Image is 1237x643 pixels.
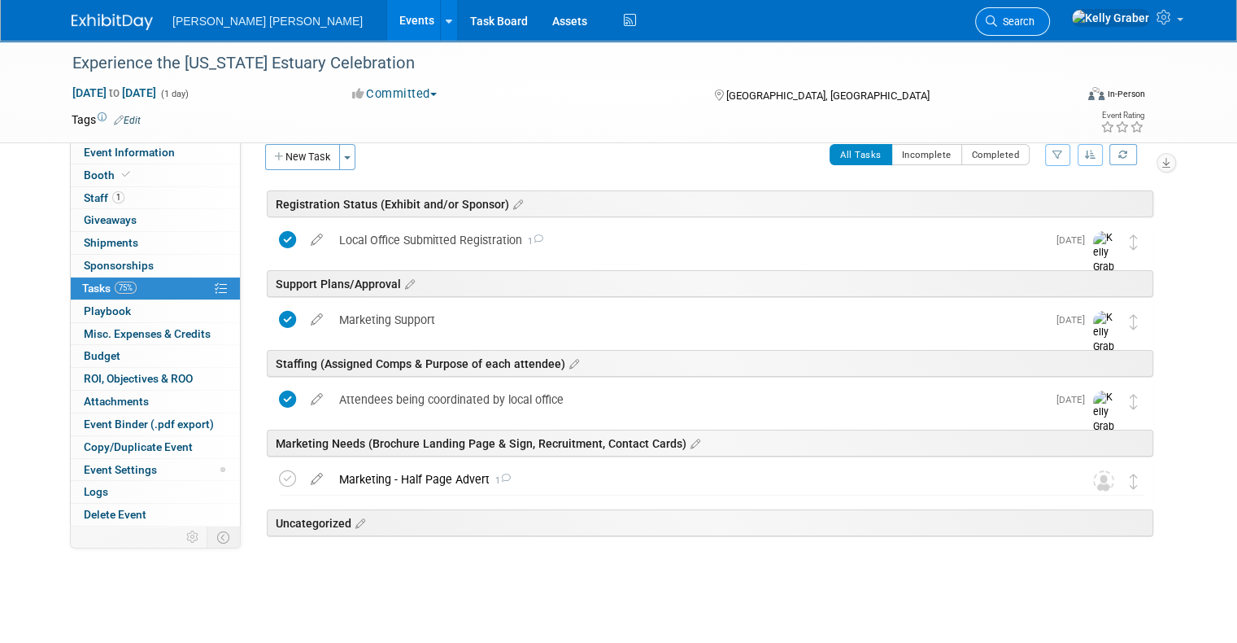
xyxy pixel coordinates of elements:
i: Move task [1130,394,1138,409]
a: Budget [71,345,240,367]
div: In-Person [1107,88,1145,100]
a: Logs [71,481,240,503]
a: Staff1 [71,187,240,209]
a: Edit sections [401,275,415,291]
span: (1 day) [159,89,189,99]
span: Tasks [82,282,137,295]
i: Move task [1130,314,1138,330]
td: Tags [72,112,141,128]
button: Incomplete [891,144,962,165]
td: Toggle Event Tabs [207,527,241,548]
a: Event Settings [71,459,240,481]
span: 1 [112,191,124,203]
span: 75% [115,282,137,294]
img: Kelly Graber [1071,9,1150,27]
div: Attendees being coordinated by local office [331,386,1047,413]
img: Kelly Graber [1093,311,1117,369]
span: Booth [84,168,133,182]
div: Marketing Support [331,306,1047,334]
a: Delete Event [71,504,240,526]
a: Giveaways [71,209,240,231]
span: Event Binder (.pdf export) [84,418,214,431]
a: Copy/Duplicate Event [71,436,240,458]
span: [DATE] [DATE] [72,85,157,100]
a: edit [303,392,331,407]
div: Staffing (Assigned Comps & Purpose of each attendee) [267,350,1153,377]
a: Playbook [71,300,240,322]
span: Logs [84,485,108,498]
a: Tasks75% [71,278,240,300]
div: Event Rating [1100,112,1144,120]
div: Local Office Submitted Registration [331,226,1047,254]
span: 1 [490,475,511,486]
a: Edit sections [565,355,579,371]
span: ROI, Objectives & ROO [84,372,193,385]
span: Playbook [84,304,131,317]
div: Support Plans/Approval [267,270,1153,297]
a: Misc. Expenses & Credits [71,323,240,345]
span: Event Information [84,146,175,159]
a: ROI, Objectives & ROO [71,368,240,390]
a: Edit sections [509,195,523,212]
a: Edit [114,115,141,126]
i: Move task [1130,234,1138,250]
span: Attachments [84,395,149,408]
i: Move task [1130,474,1138,489]
span: [DATE] [1056,314,1093,326]
span: [GEOGRAPHIC_DATA], [GEOGRAPHIC_DATA] [726,90,930,102]
a: edit [303,313,331,327]
span: Copy/Duplicate Event [84,440,193,453]
span: [DATE] [1056,394,1093,405]
a: Event Information [71,142,240,164]
span: [DATE] [1056,234,1093,246]
div: Registration Status (Exhibit and/or Sponsor) [267,190,1153,217]
img: Unassigned [1093,470,1114,492]
img: Kelly Graber [1093,391,1117,448]
td: Personalize Event Tab Strip [179,527,207,548]
button: Committed [346,85,443,103]
a: Sponsorships [71,255,240,277]
img: Format-Inperson.png [1088,87,1104,100]
a: edit [303,233,331,247]
span: Modified Layout [220,467,225,472]
a: Refresh [1109,144,1137,165]
a: Shipments [71,232,240,254]
div: Uncategorized [267,510,1153,536]
span: Giveaways [84,213,137,226]
span: Delete Event [84,508,146,521]
span: 1 [522,236,543,247]
a: Booth [71,164,240,186]
a: Attachments [71,391,240,413]
button: Completed [961,144,1030,165]
span: [PERSON_NAME] [PERSON_NAME] [172,15,363,28]
button: New Task [265,144,340,170]
a: edit [303,472,331,487]
button: All Tasks [830,144,892,165]
a: Edit sections [351,514,365,531]
span: Misc. Expenses & Credits [84,327,211,340]
span: to [107,86,122,99]
img: Kelly Graber [1093,231,1117,289]
div: Experience the [US_STATE] Estuary Celebration [67,49,1054,78]
span: Budget [84,349,120,362]
span: Sponsorships [84,259,154,272]
span: Event Settings [84,463,157,476]
a: Search [975,7,1050,36]
a: Edit sections [686,435,700,451]
i: Booth reservation complete [122,170,130,179]
span: Search [997,15,1034,28]
div: Marketing - Half Page Advert [331,466,1061,493]
img: ExhibitDay [72,14,153,30]
a: Event Binder (.pdf export) [71,413,240,435]
span: Staff [84,191,124,204]
span: Shipments [84,236,138,249]
div: Event Format [987,85,1145,109]
div: Marketing Needs (Brochure Landing Page & Sign, Recruitment, Contact Cards) [267,430,1153,457]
